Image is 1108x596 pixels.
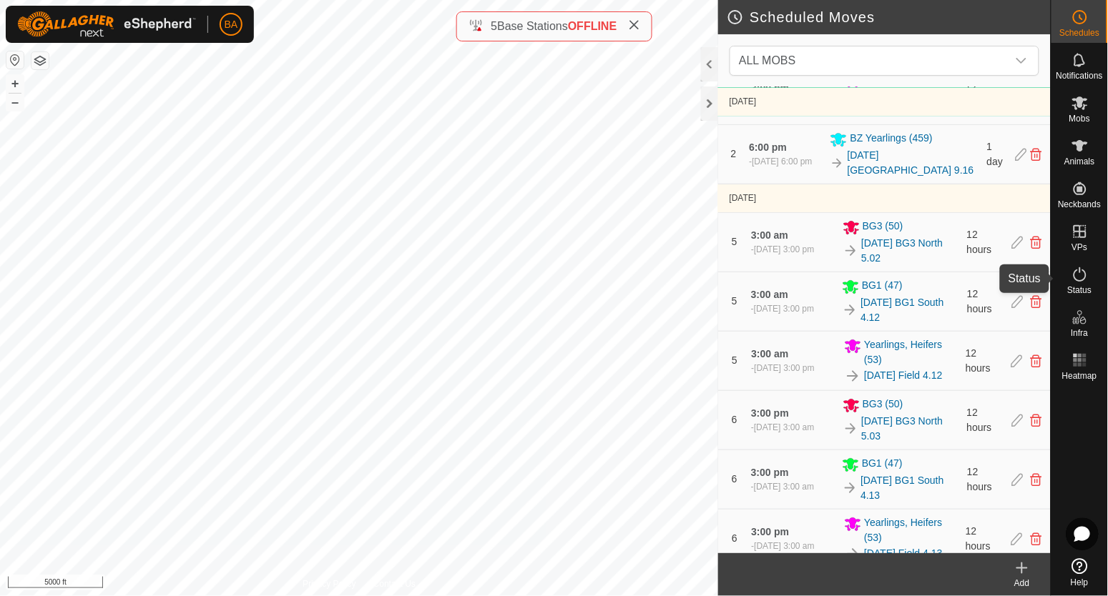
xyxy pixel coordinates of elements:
span: BG1 (47) [863,456,903,473]
span: 12 hours [966,347,991,374]
span: 12 hours [968,466,993,492]
span: 5 [732,354,738,366]
a: [DATE] BG1 South 4.12 [861,295,959,325]
span: [DATE] 6:00 pm [752,157,813,167]
span: 12 hours [967,229,992,255]
span: BG1 (47) [863,278,903,295]
button: Reset Map [6,51,24,69]
img: To [845,367,862,384]
span: Schedules [1059,29,1099,37]
div: - [752,302,815,315]
span: Mobs [1069,114,1090,123]
span: 1 day [987,141,1004,167]
span: [DATE] [730,193,757,203]
a: [DATE] BG3 North 5.03 [862,414,959,444]
span: BG3 (50) [863,397,904,414]
span: 3:00 am [752,289,789,300]
img: To [843,420,859,436]
span: 12 hours [967,407,992,433]
span: Neckbands [1058,200,1101,209]
a: Help [1051,552,1108,592]
span: Help [1071,578,1089,587]
span: 2 [731,148,737,159]
span: Yearlings, Heifers (53) [865,337,958,367]
img: Gallagher Logo [17,11,196,37]
span: VPs [1072,243,1087,252]
button: + [6,75,24,92]
img: To [843,242,859,258]
img: To [830,156,845,170]
span: OFFLINE [568,20,617,32]
span: [DATE] 3:00 am [755,541,815,551]
button: Map Layers [31,52,49,69]
span: 5 [732,295,738,307]
span: 3:00 am [752,348,789,359]
span: Base Stations [497,20,568,32]
span: [DATE] [730,96,757,106]
a: Contact Us [373,577,416,590]
span: 3:00 am [752,229,789,241]
span: 6 [732,473,738,485]
a: [DATE] BG3 North 5.02 [862,236,959,266]
span: 6:00 pm [750,141,788,153]
span: 5 [491,20,497,32]
a: Privacy Policy [303,577,356,590]
span: 3:00 pm [752,467,790,478]
span: Notifications [1056,71,1103,80]
img: To [845,545,862,562]
span: 3:00 pm [752,407,790,419]
span: [DATE] 3:00 pm [755,363,815,373]
span: 5 [732,236,738,247]
span: Heatmap [1062,372,1097,380]
div: - [752,421,815,434]
span: 12 hours [968,288,993,314]
span: 12 hours [966,525,991,552]
div: - [750,155,813,168]
span: 6 [732,414,738,425]
span: [DATE] 3:00 am [755,422,815,432]
span: Infra [1071,329,1088,337]
span: Yearlings, Heifers (53) [865,515,958,545]
span: BA [225,17,238,32]
span: ALL MOBS [733,46,1007,75]
div: - [752,243,815,256]
div: - [752,540,815,552]
span: 6 [732,532,738,544]
a: [DATE] Field 4.12 [865,368,943,383]
div: - [752,362,815,374]
a: [DATE] Field 4.13 [865,546,943,561]
span: BG3 (50) [863,219,904,236]
div: - [752,480,815,493]
span: Animals [1064,157,1095,166]
span: Status [1067,286,1092,294]
img: To [843,480,858,495]
span: 3:00 pm [752,526,790,537]
span: ALL MOBS [739,54,795,66]
a: [DATE] BG1 South 4.13 [861,473,959,503]
span: [DATE] 3:00 pm [755,244,815,254]
a: [DATE] [GEOGRAPHIC_DATA] 9.16 [848,148,979,178]
span: BZ Yearlings (459) [850,131,933,148]
h2: Scheduled Moves [727,9,1051,26]
div: Add [994,577,1051,590]
span: [DATE] 3:00 am [755,482,815,492]
button: – [6,94,24,111]
div: dropdown trigger [1007,46,1036,75]
img: To [843,302,858,317]
span: [DATE] 3:00 pm [755,304,815,314]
